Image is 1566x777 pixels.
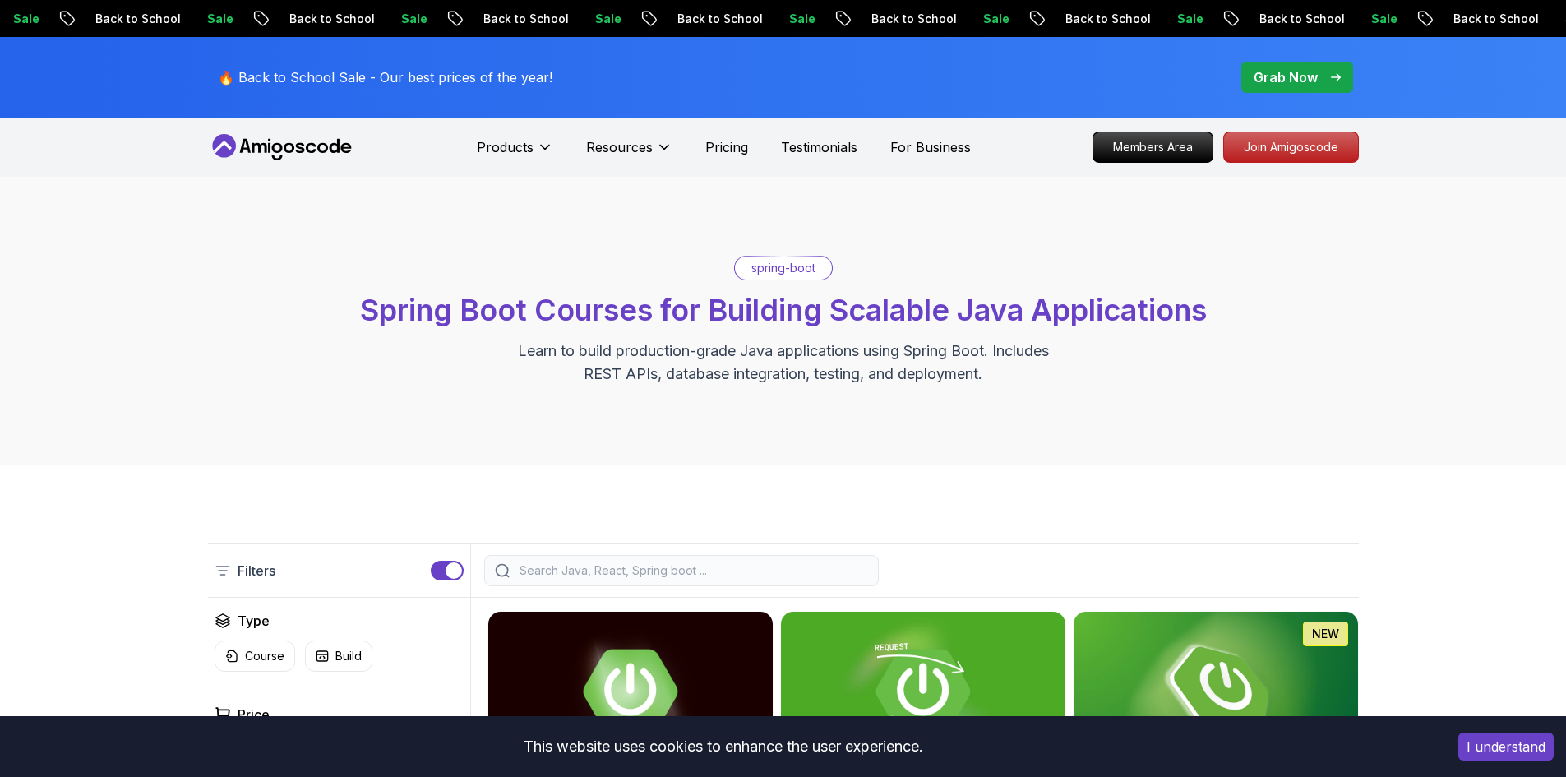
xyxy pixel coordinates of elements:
div: This website uses cookies to enhance the user experience. [12,728,1434,765]
p: Back to School [1439,11,1550,27]
p: Back to School [857,11,968,27]
img: Advanced Spring Boot card [488,612,773,771]
p: Grab Now [1254,67,1318,87]
img: Spring Boot for Beginners card [1074,612,1358,771]
p: Sale [386,11,439,27]
p: Resources [586,137,653,157]
p: Back to School [81,11,192,27]
p: Sale [192,11,245,27]
p: Filters [238,561,275,580]
a: Testimonials [781,137,857,157]
p: NEW [1312,626,1339,642]
p: Sale [774,11,827,27]
a: For Business [890,137,971,157]
a: Members Area [1093,132,1213,163]
span: Spring Boot Courses for Building Scalable Java Applications [360,292,1207,328]
p: Sale [1162,11,1215,27]
p: 🔥 Back to School Sale - Our best prices of the year! [218,67,552,87]
p: spring-boot [751,260,815,276]
button: Course [215,641,295,672]
p: Sale [1356,11,1409,27]
button: Resources [586,137,672,170]
p: Back to School [1051,11,1162,27]
a: Join Amigoscode [1223,132,1359,163]
p: Sale [580,11,633,27]
a: Pricing [705,137,748,157]
h2: Price [238,705,270,724]
p: Learn to build production-grade Java applications using Spring Boot. Includes REST APIs, database... [507,340,1060,386]
button: Products [477,137,553,170]
p: Join Amigoscode [1224,132,1358,162]
p: Sale [968,11,1021,27]
button: Build [305,641,372,672]
p: Course [245,648,284,664]
p: Members Area [1093,132,1213,162]
button: Accept cookies [1458,733,1554,761]
p: Products [477,137,534,157]
p: Back to School [469,11,580,27]
p: Build [335,648,362,664]
p: Back to School [275,11,386,27]
img: Building APIs with Spring Boot card [781,612,1065,771]
h2: Type [238,611,270,631]
p: Back to School [1245,11,1356,27]
p: Back to School [663,11,774,27]
input: Search Java, React, Spring boot ... [516,562,868,579]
